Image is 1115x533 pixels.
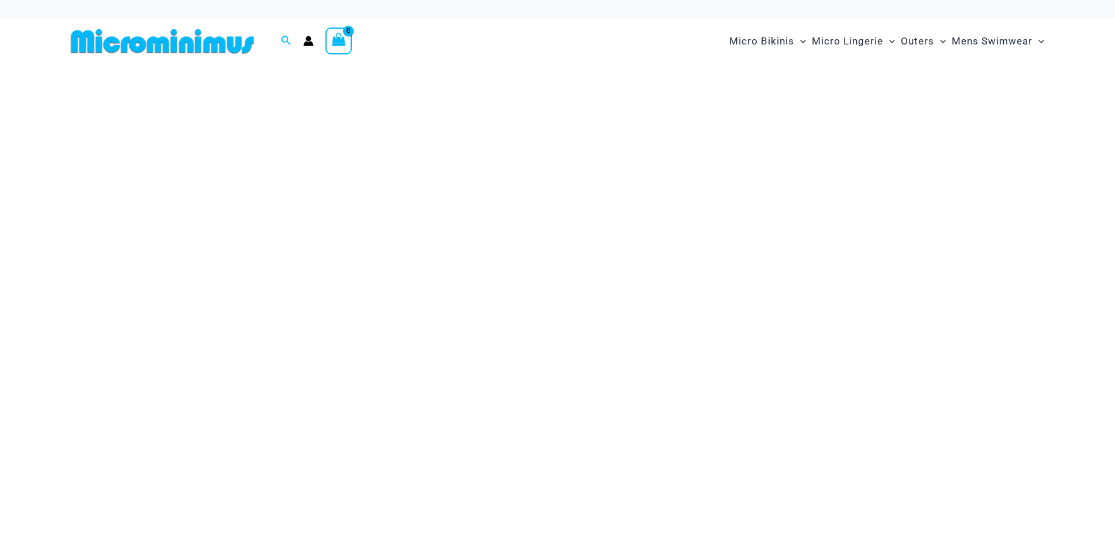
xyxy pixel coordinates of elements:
nav: Site Navigation [725,22,1049,61]
span: Mens Swimwear [952,26,1032,56]
span: Micro Bikinis [729,26,794,56]
span: Micro Lingerie [812,26,883,56]
img: MM SHOP LOGO FLAT [66,28,259,54]
a: Account icon link [303,36,314,46]
a: OutersMenu ToggleMenu Toggle [898,23,949,59]
span: Outers [901,26,934,56]
span: Menu Toggle [883,26,895,56]
a: Search icon link [281,34,291,49]
a: Mens SwimwearMenu ToggleMenu Toggle [949,23,1047,59]
a: Micro BikinisMenu ToggleMenu Toggle [726,23,809,59]
a: Micro LingerieMenu ToggleMenu Toggle [809,23,898,59]
a: View Shopping Cart, empty [325,27,352,54]
span: Menu Toggle [794,26,806,56]
span: Menu Toggle [1032,26,1044,56]
span: Menu Toggle [934,26,946,56]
